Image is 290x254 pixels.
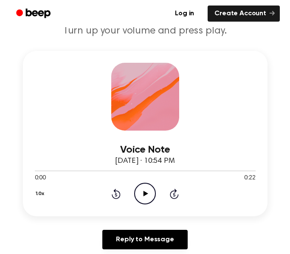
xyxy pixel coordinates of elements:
[244,174,255,183] span: 0:22
[10,6,58,22] a: Beep
[35,187,48,201] button: 1.0x
[35,174,46,183] span: 0:00
[115,157,175,165] span: [DATE] · 10:54 PM
[35,144,256,156] h3: Voice Note
[166,4,203,23] a: Log in
[102,230,187,249] a: Reply to Message
[10,25,280,37] p: Turn up your volume and press play.
[208,6,280,22] a: Create Account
